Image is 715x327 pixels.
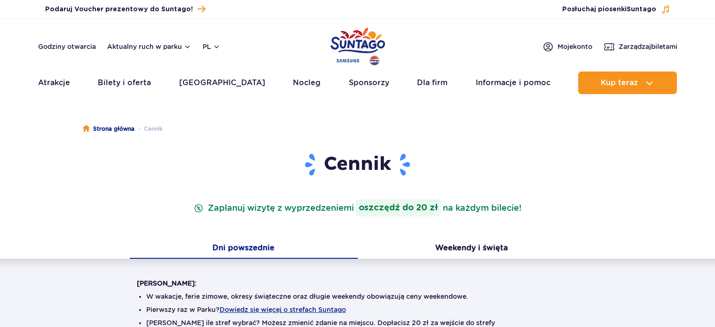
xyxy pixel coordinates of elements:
a: Strona główna [83,124,134,134]
button: pl [203,42,220,51]
a: Informacje i pomoc [476,72,550,94]
button: Dni powszednie [130,239,358,259]
h1: Cennik [137,152,579,177]
a: Mojekonto [542,41,592,52]
span: Moje konto [558,42,592,51]
a: Zarządzajbiletami [604,41,677,52]
span: Podaruj Voucher prezentowy do Suntago! [45,5,193,14]
button: Aktualny ruch w parku [107,43,191,50]
strong: oszczędź do 20 zł [356,199,441,216]
a: Godziny otwarcia [38,42,96,51]
li: Pierwszy raz w Parku? [146,305,569,314]
p: Zaplanuj wizytę z wyprzedzeniem na każdym bilecie! [192,199,523,216]
a: Park of Poland [330,24,385,67]
span: Posłuchaj piosenki [562,5,656,14]
button: Kup teraz [578,72,677,94]
button: Dowiedz się więcej o strefach Suntago [220,306,346,313]
a: Atrakcje [38,72,70,94]
span: Suntago [627,6,656,13]
span: Zarządzaj biletami [619,42,677,51]
strong: [PERSON_NAME]: [137,279,196,287]
button: Posłuchaj piosenkiSuntago [562,5,670,14]
li: Cennik [134,124,163,134]
a: Sponsorzy [349,72,389,94]
li: W wakacje, ferie zimowe, okresy świąteczne oraz długie weekendy obowiązują ceny weekendowe. [146,292,569,301]
a: [GEOGRAPHIC_DATA] [179,72,265,94]
a: Dla firm [417,72,448,94]
a: Nocleg [293,72,321,94]
a: Podaruj Voucher prezentowy do Suntago! [45,3,205,16]
span: Kup teraz [601,79,638,87]
a: Bilety i oferta [98,72,151,94]
button: Weekendy i święta [358,239,586,259]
